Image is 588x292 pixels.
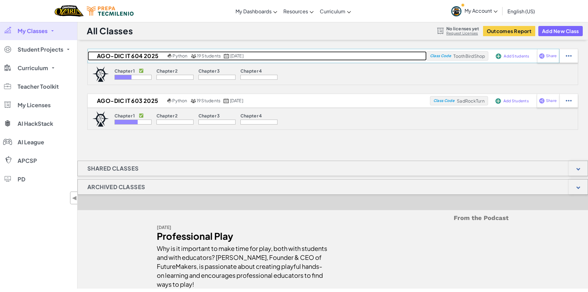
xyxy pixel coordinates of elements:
[87,25,133,37] h1: All Classes
[433,99,454,103] span: Class Code
[173,53,187,58] span: Python
[465,7,498,14] span: My Account
[115,113,135,118] p: Chapter 1
[157,223,328,232] div: [DATE]
[495,98,501,104] img: IconAddStudents.svg
[539,53,545,59] img: IconShare_Purple.svg
[283,8,308,15] span: Resources
[504,54,529,58] span: Add Students
[92,111,109,127] img: logo
[92,66,109,82] img: logo
[546,54,557,58] span: Share
[430,54,451,58] span: Class Code
[223,99,229,103] img: calendar.svg
[18,47,63,52] span: Student Projects
[157,241,328,289] div: Why is it important to make time for play, both with students and with educators? [PERSON_NAME], ...
[453,53,485,59] span: ToothBirdShop
[230,98,243,103] span: [DATE]
[230,53,244,58] span: [DATE]
[18,139,44,145] span: AI League
[504,3,538,19] a: English (US)
[240,68,262,73] p: Chapter 4
[198,68,220,73] p: Chapter 3
[156,68,178,73] p: Chapter 2
[18,65,48,71] span: Curriculum
[167,99,172,103] img: python.png
[503,99,529,103] span: Add Students
[232,3,280,19] a: My Dashboards
[157,232,328,241] div: Professional Play
[566,98,572,104] img: IconStudentEllipsis.svg
[157,213,509,223] h5: From the Podcast
[236,8,272,15] span: My Dashboards
[197,53,221,58] span: 19 Students
[538,26,583,36] button: Add New Class
[566,53,572,59] img: IconStudentEllipsis.svg
[483,26,535,36] button: Outcomes Report
[72,193,77,202] span: ◀
[496,53,501,59] img: IconAddStudents.svg
[156,113,178,118] p: Chapter 2
[448,1,501,21] a: My Account
[507,8,535,15] span: English (US)
[320,8,345,15] span: Curriculum
[280,3,317,19] a: Resources
[451,6,461,16] img: avatar
[191,54,196,58] img: MultipleUsers.png
[88,96,166,105] h2: Ago-Dic IT 603 2025
[115,68,135,73] p: Chapter 1
[240,113,262,118] p: Chapter 4
[139,68,144,73] p: ✅
[168,54,172,58] img: python.png
[197,98,221,103] span: 19 Students
[190,99,196,103] img: MultipleUsers.png
[546,99,557,103] span: Share
[78,161,148,176] h1: Shared Classes
[172,98,187,103] span: Python
[198,113,220,118] p: Chapter 3
[139,113,144,118] p: ✅
[18,102,51,108] span: My Licenses
[446,31,479,36] a: Request Licenses
[88,51,166,61] h2: Ago-Dic IT 604 2025
[55,5,83,17] img: Home
[78,179,155,195] h1: Archived Classes
[88,51,427,61] a: Ago-Dic IT 604 2025 Python 19 Students [DATE]
[55,5,83,17] a: Ozaria by CodeCombat logo
[87,6,134,16] img: Tecmilenio logo
[539,98,545,104] img: IconShare_Purple.svg
[457,98,485,104] span: SadRockTurn
[18,84,59,89] span: Teacher Toolkit
[317,3,354,19] a: Curriculum
[88,96,430,105] a: Ago-Dic IT 603 2025 Python 19 Students [DATE]
[224,54,229,58] img: calendar.svg
[18,121,53,126] span: AI HackStack
[446,26,479,31] span: No licenses yet
[18,28,48,34] span: My Classes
